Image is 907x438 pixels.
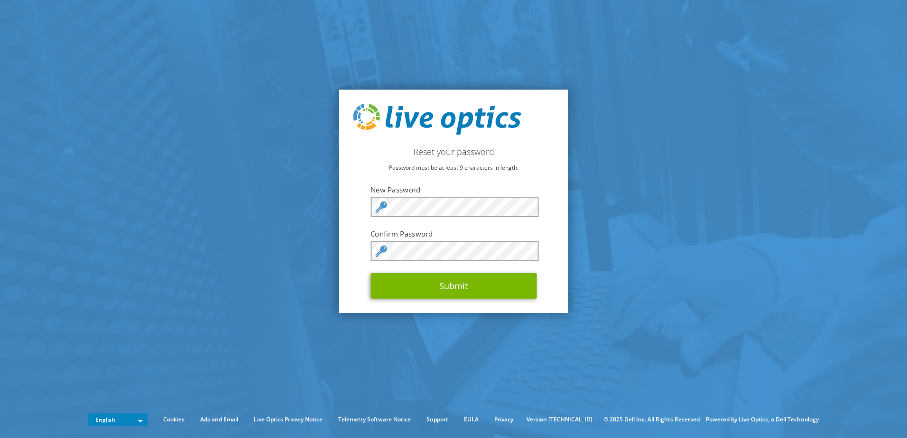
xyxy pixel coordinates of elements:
[353,163,554,173] p: Password must be at least 9 characters in length.
[331,414,418,425] a: Telemetry Software Notice
[370,273,537,299] button: Submit
[419,414,455,425] a: Support
[487,414,520,425] a: Privacy
[353,104,521,135] img: live_optics_svg.svg
[370,185,537,194] label: New Password
[370,229,537,238] label: Confirm Password
[599,414,704,425] li: © 2025 Dell Inc. All Rights Reserved
[457,414,486,425] a: EULA
[353,146,554,157] h2: Reset your password
[706,414,819,425] li: Powered by Live Optics, a Dell Technology
[156,414,192,425] a: Cookies
[522,414,597,425] li: Version [TECHNICAL_ID]
[247,414,330,425] a: Live Optics Privacy Notice
[193,414,245,425] a: Ads and Email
